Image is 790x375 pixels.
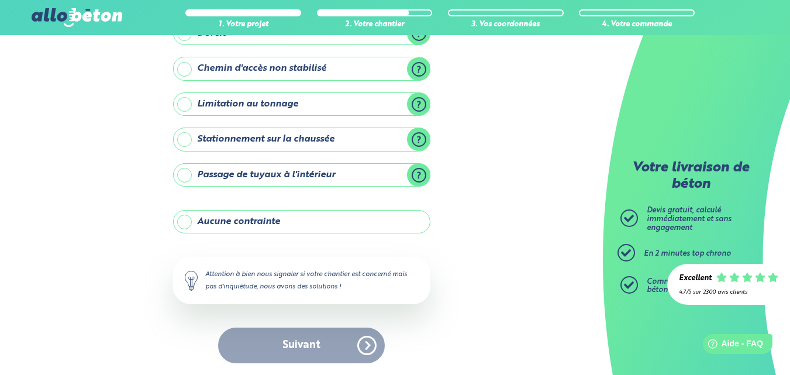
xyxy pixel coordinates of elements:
div: 4. Votre commande [579,20,695,29]
label: Limitation au tonnage [173,92,430,116]
label: Stationnement sur la chaussée [173,128,430,151]
div: 1. Votre projet [185,20,301,29]
label: Passage de tuyaux à l'intérieur [173,163,430,187]
div: 2. Votre chantier [317,20,433,29]
div: Attention à bien nous signaler si votre chantier est concerné mais pas d'inquiétude, nous avons d... [173,257,430,304]
label: Chemin d'accès non stabilisé [173,57,430,80]
label: Aucune contrainte [173,210,430,233]
img: allobéton [32,8,122,27]
div: 3. Vos coordonnées [448,20,564,29]
iframe: Help widget launcher [686,329,777,362]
